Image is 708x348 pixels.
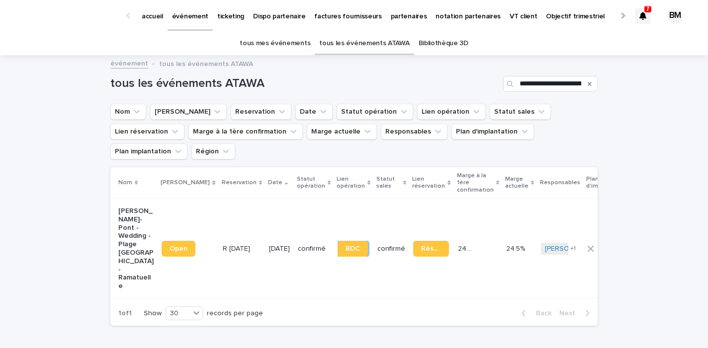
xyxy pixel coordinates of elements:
[191,143,235,159] button: Région
[337,174,365,192] p: Lien opération
[490,104,551,120] button: Statut sales
[559,310,581,317] span: Next
[269,245,290,253] p: [DATE]
[295,104,333,120] button: Date
[110,104,146,120] button: Nom
[458,243,478,253] p: 24.5 %
[413,241,448,257] a: Réservation
[338,241,368,257] a: BDC
[667,8,683,24] div: BM
[118,177,132,188] p: Nom
[110,124,184,139] button: Lien réservation
[162,241,195,257] a: Open
[110,143,187,159] button: Plan implantation
[545,245,599,253] a: [PERSON_NAME]
[570,246,576,252] span: + 1
[159,58,253,69] p: tous les événements ATAWA
[421,245,441,252] span: Réservation
[417,104,486,120] button: Lien opération
[412,174,445,192] p: Lien réservation
[170,245,187,252] span: Open
[207,309,263,318] p: records per page
[337,104,413,120] button: Statut opération
[188,124,303,139] button: Marge à la 1ère confirmation
[307,124,377,139] button: Marge actuelle
[381,124,447,139] button: Responsables
[110,57,148,69] a: événement
[540,177,580,188] p: Responsables
[20,6,116,26] img: Ls34BcGeRexTGTNfXpUC
[298,245,330,253] p: confirmé
[555,309,598,318] button: Next
[514,309,555,318] button: Back
[457,170,494,196] p: Marge à la 1ère confirmation
[376,174,401,192] p: Statut sales
[166,308,190,319] div: 30
[503,76,598,92] input: Search
[377,245,405,253] p: confirmé
[505,174,529,192] p: Marge actuelle
[223,243,252,253] p: R 25 06 1934
[268,177,282,188] p: Date
[506,243,527,253] p: 24.5%
[635,8,651,24] div: 7
[231,104,291,120] button: Reservation
[110,301,140,326] p: 1 of 1
[240,32,310,55] a: tous mes événements
[646,5,650,12] p: 7
[346,245,360,252] span: BDC
[586,174,627,192] p: Plan d'implantation
[222,177,257,188] p: Reservation
[118,207,154,290] p: [PERSON_NAME]-Pont - Wedding - Plage [GEOGRAPHIC_DATA] - Ramatuelle
[144,309,162,318] p: Show
[297,174,325,192] p: Statut opération
[110,76,499,91] h1: tous les événements ATAWA
[451,124,534,139] button: Plan d'implantation
[319,32,409,55] a: tous les événements ATAWA
[150,104,227,120] button: Lien Stacker
[530,310,551,317] span: Back
[419,32,468,55] a: Bibliothèque 3D
[161,177,210,188] p: [PERSON_NAME]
